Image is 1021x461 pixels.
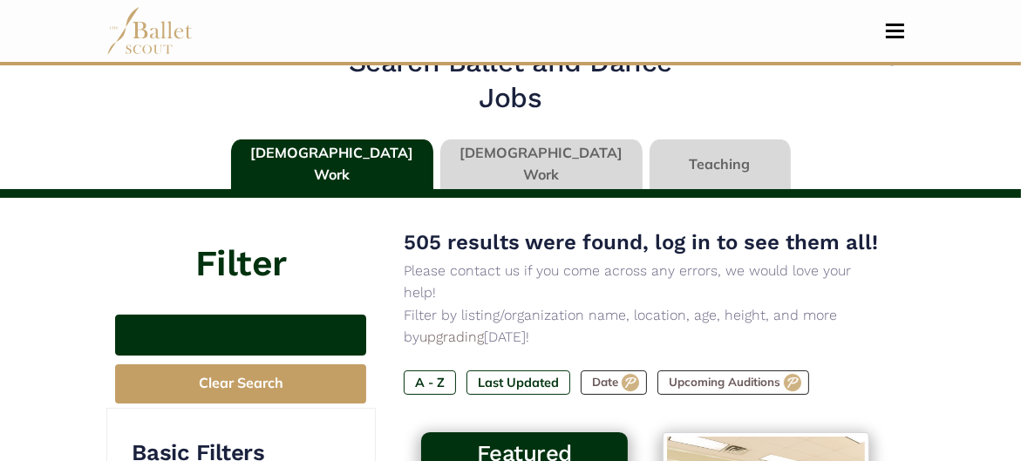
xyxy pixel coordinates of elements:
[437,139,646,190] li: [DEMOGRAPHIC_DATA] Work
[106,44,117,66] code: <
[466,370,570,395] label: Last Updated
[115,364,366,403] button: Clear Search
[106,45,254,66] a: <Go to Dashboard
[730,45,915,66] a: Search Other Listings>
[404,230,878,254] span: 505 results were found, log in to see them all!
[875,23,915,39] button: Toggle navigation
[581,370,647,395] label: Date
[905,44,915,66] code: >
[646,139,794,190] li: Teaching
[404,304,888,349] p: Filter by listing/organization name, location, age, height, and more by [DATE]!
[404,370,456,395] label: A - Z
[419,329,484,345] a: upgrading
[106,198,376,288] h4: Filter
[115,315,366,356] button: Search
[228,139,437,190] li: [DEMOGRAPHIC_DATA] Work
[404,260,888,304] p: Please contact us if you come across any errors, we would love your help!
[657,370,809,395] label: Upcoming Auditions
[339,44,683,117] h2: Search Ballet and Dance Jobs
